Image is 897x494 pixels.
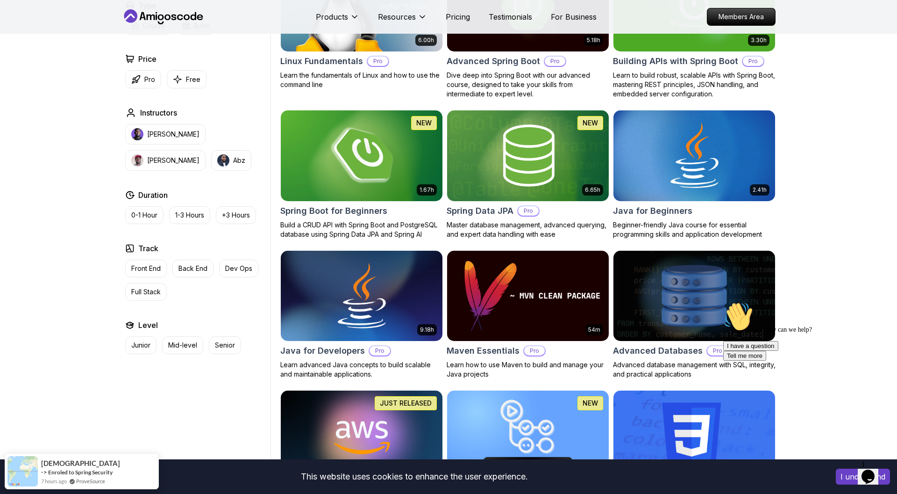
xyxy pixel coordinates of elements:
button: Pro [125,70,161,88]
p: Master database management, advanced querying, and expert data handling with ease [447,220,609,239]
p: Learn the fundamentals of Linux and how to use the command line [280,71,443,89]
p: Members Area [707,8,775,25]
h2: Spring Boot for Beginners [280,204,387,218]
h2: Level [138,320,158,331]
p: Pro [144,75,155,84]
button: instructor img[PERSON_NAME] [125,124,206,145]
img: :wave: [4,4,34,34]
p: Build a CRUD API with Spring Boot and PostgreSQL database using Spring Data JPA and Spring AI [280,220,443,239]
button: Junior [125,336,157,354]
button: Back End [172,260,214,277]
p: Mid-level [168,341,197,350]
p: NEW [583,399,598,408]
button: I have a question [4,43,59,53]
p: Pro [707,346,728,356]
button: Products [316,11,359,30]
img: Maven Essentials card [447,251,609,341]
img: instructor img [217,154,229,167]
button: Free [167,70,206,88]
p: +3 Hours [222,211,250,220]
span: [DEMOGRAPHIC_DATA] [41,459,116,467]
p: Beginner-friendly Java course for essential programming skills and application development [613,220,776,239]
p: Dive deep into Spring Boot with our advanced course, designed to take your skills from intermedia... [447,71,609,99]
iframe: chat widget [719,298,888,452]
a: Pricing [446,11,470,22]
p: 9.18h [420,326,434,334]
p: NEW [416,118,432,128]
h2: Java for Beginners [613,204,692,218]
p: Abz [233,156,245,165]
h2: Advanced Spring Boot [447,55,540,68]
p: Back End [178,264,207,273]
p: 1-3 Hours [175,211,204,220]
p: 6.65h [585,186,600,194]
img: CSS Essentials card [613,391,775,481]
h2: Instructors [140,107,177,118]
p: Resources [378,11,416,22]
p: 5.18h [587,36,600,44]
p: Pro [524,346,545,356]
button: Senior [209,336,241,354]
button: Dev Ops [219,260,258,277]
p: Pro [545,57,565,66]
img: Advanced Databases card [613,251,775,341]
button: Accept cookies [836,469,890,485]
h2: Maven Essentials [447,344,520,357]
img: AWS for Developers card [281,391,442,481]
a: Members Area [707,8,776,26]
button: Resources [378,11,427,30]
p: JUST RELEASED [380,399,432,408]
p: Learn advanced Java concepts to build scalable and maintainable applications. [280,360,443,379]
span: 7 hours ago [41,477,67,485]
p: 54m [588,326,600,334]
p: Front End [131,264,161,273]
p: Full Stack [131,287,161,297]
iframe: chat widget [858,457,888,485]
h2: Duration [138,189,168,201]
button: +3 Hours [216,206,256,224]
p: Pro [370,346,390,356]
a: Spring Boot for Beginners card1.67hNEWSpring Boot for BeginnersBuild a CRUD API with Spring Boot ... [280,110,443,239]
button: Front End [125,260,167,277]
h2: Price [138,53,157,65]
a: Java for Beginners card2.41hJava for BeginnersBeginner-friendly Java course for essential program... [613,110,776,239]
p: Junior [131,341,150,350]
button: instructor img[PERSON_NAME] [125,150,206,171]
img: Java for Developers card [281,251,442,341]
img: Java for Beginners card [613,110,775,201]
p: Learn to build robust, scalable APIs with Spring Boot, mastering REST principles, JSON handling, ... [613,71,776,99]
a: Maven Essentials card54mMaven EssentialsProLearn how to use Maven to build and manage your Java p... [447,250,609,379]
a: Java for Developers card9.18hJava for DevelopersProLearn advanced Java concepts to build scalable... [280,250,443,379]
p: Pro [518,206,539,216]
a: Enroled to Spring Security [48,469,113,476]
h2: Linux Fundamentals [280,55,363,68]
p: Advanced database management with SQL, integrity, and practical applications [613,360,776,379]
img: instructor img [131,128,143,140]
a: ProveSource [76,477,105,485]
a: Testimonials [489,11,532,22]
h2: Track [138,243,158,254]
a: Advanced Databases cardAdvanced DatabasesProAdvanced database management with SQL, integrity, and... [613,250,776,379]
p: Learn how to use Maven to build and manage your Java projects [447,360,609,379]
p: [PERSON_NAME] [147,130,199,139]
h2: Advanced Databases [613,344,703,357]
button: Mid-level [162,336,203,354]
span: Hi! How can we help? [4,28,93,35]
img: instructor img [131,154,143,167]
p: Senior [215,341,235,350]
p: Pro [743,57,763,66]
h2: Spring Data JPA [447,204,513,218]
p: 3.30h [751,36,767,44]
h2: Java for Developers [280,344,365,357]
button: Tell me more [4,53,47,63]
img: CI/CD with GitHub Actions card [447,391,609,481]
button: 1-3 Hours [169,206,210,224]
img: Spring Data JPA card [447,110,609,201]
a: For Business [551,11,597,22]
div: 👋Hi! How can we help?I have a questionTell me more [4,4,172,63]
p: Products [316,11,348,22]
